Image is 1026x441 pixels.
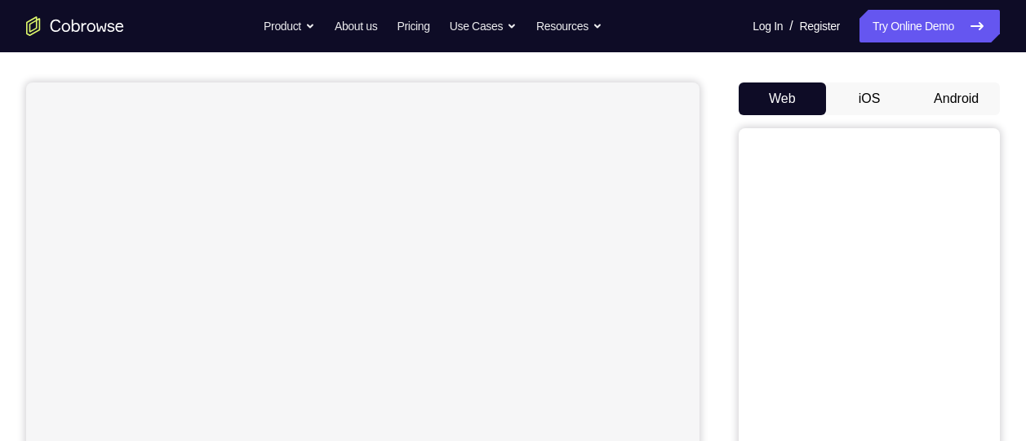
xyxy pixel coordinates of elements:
span: / [789,16,793,36]
a: Go to the home page [26,16,124,36]
button: Resources [536,10,602,42]
button: iOS [826,82,913,115]
a: Try Online Demo [859,10,1000,42]
a: Pricing [397,10,429,42]
a: Register [800,10,840,42]
a: About us [335,10,377,42]
button: Product [264,10,315,42]
button: Android [913,82,1000,115]
a: Log In [753,10,783,42]
button: Use Cases [450,10,517,42]
button: Web [739,82,826,115]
